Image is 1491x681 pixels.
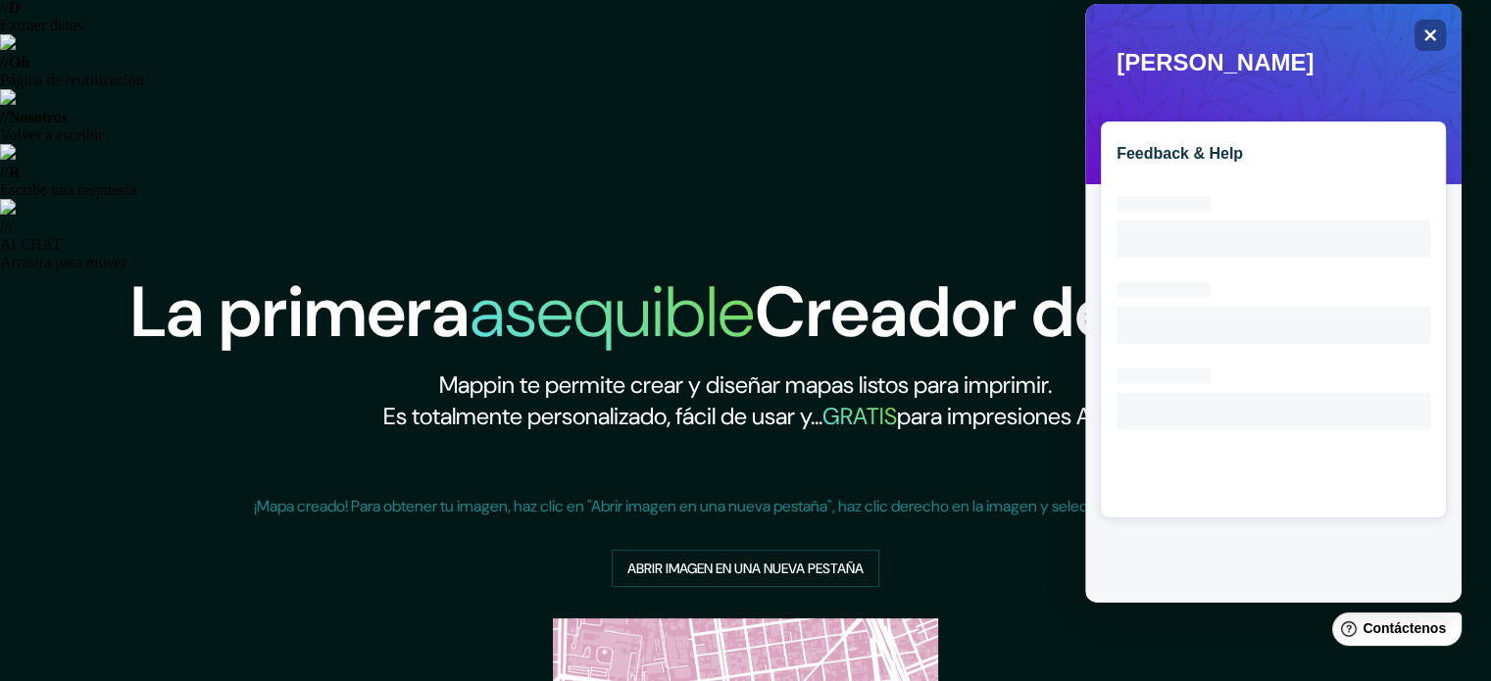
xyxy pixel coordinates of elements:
font: Es totalmente personalizado, fácil de usar y... [383,401,822,431]
font: Mappin te permite crear y diseñar mapas listos para imprimir. [439,369,1052,400]
font: ¡Mapa creado! Para obtener tu imagen, haz clic en "Abrir imagen en una nueva pestaña", haz clic d... [254,496,1238,516]
font: R [9,164,21,180]
font: para impresiones A4. [897,401,1109,431]
font: / [9,219,13,235]
a: Abrir imagen en una nueva pestaña [612,550,879,587]
iframe: Lanzador de widgets de ayuda [1317,605,1469,659]
font: Nosotros [9,109,68,125]
iframe: Widget de ayuda [1085,4,1462,603]
font: Abrir imagen en una nueva pestaña [627,559,864,577]
font: Oh [9,54,29,71]
font: Creador de mapas. [755,267,1361,358]
font: asequible [470,267,755,358]
font: GRATIS [822,401,897,431]
font: La primera [130,267,470,358]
